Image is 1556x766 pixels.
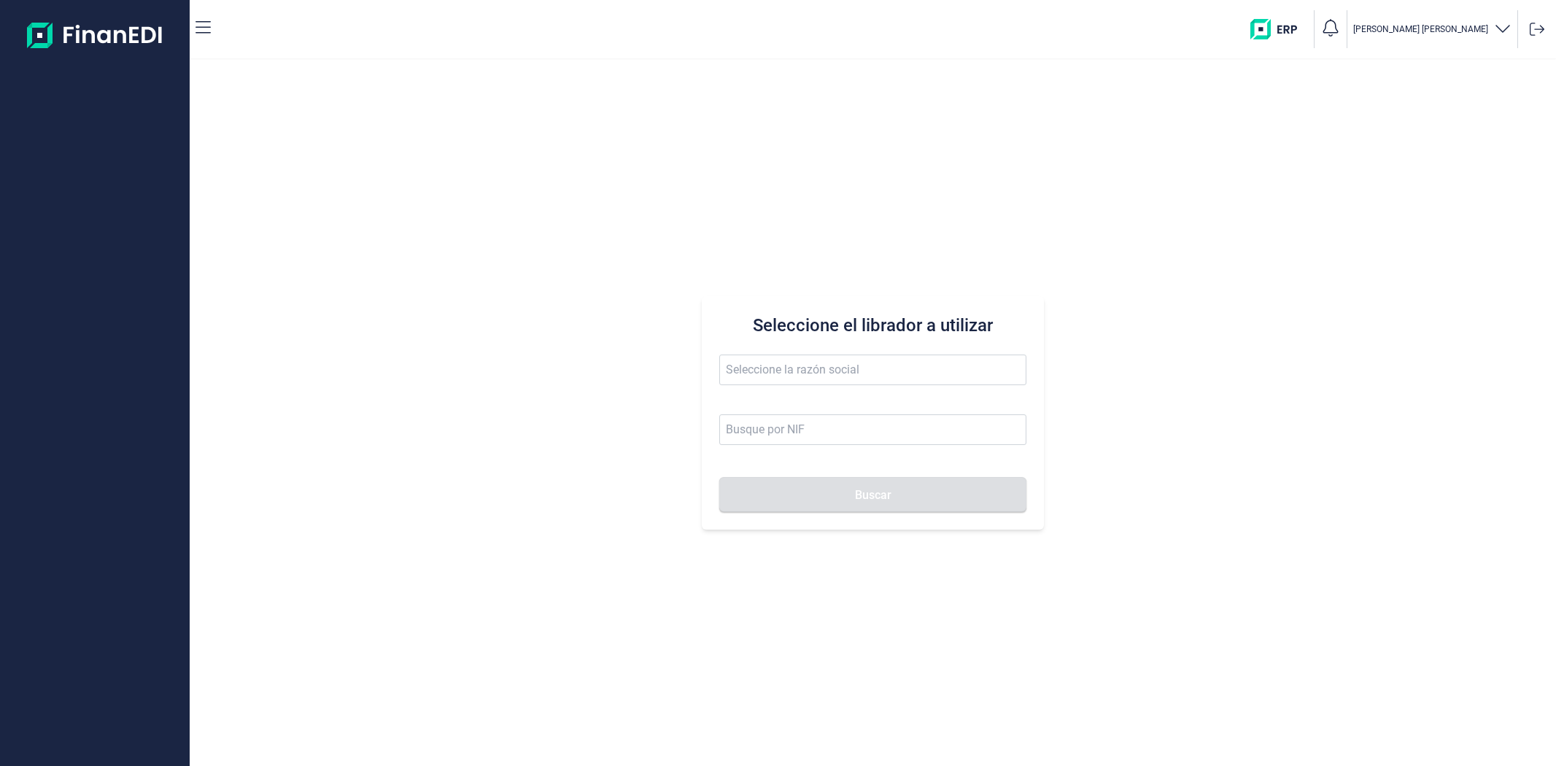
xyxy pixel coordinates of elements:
[719,477,1026,512] button: Buscar
[719,314,1026,337] h3: Seleccione el librador a utilizar
[719,414,1026,445] input: Busque por NIF
[1353,23,1488,35] p: [PERSON_NAME] [PERSON_NAME]
[719,355,1026,385] input: Seleccione la razón social
[27,12,163,58] img: Logo de aplicación
[1353,19,1512,40] button: [PERSON_NAME] [PERSON_NAME]
[855,490,891,500] span: Buscar
[1250,19,1308,39] img: erp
